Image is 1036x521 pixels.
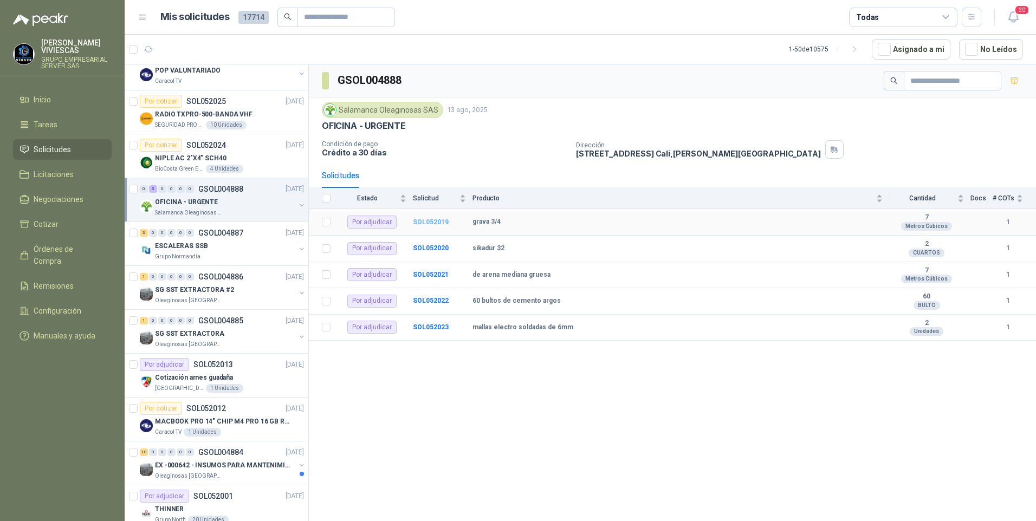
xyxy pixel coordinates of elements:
p: [PERSON_NAME] VIVIESCAS [41,39,112,54]
b: de arena mediana gruesa [472,271,551,279]
p: [GEOGRAPHIC_DATA][PERSON_NAME] [155,384,204,393]
div: 0 [177,273,185,281]
b: SOL052022 [413,297,449,304]
span: Licitaciones [34,168,74,180]
img: Company Logo [140,507,153,520]
img: Company Logo [140,419,153,432]
span: Estado [337,194,398,202]
p: OFICINA - URGENTE [322,120,406,132]
img: Company Logo [140,156,153,169]
a: 3 0 0 0 0 0 GSOL004887[DATE] Company LogoESCALERAS SSBGrupo Normandía [140,226,306,261]
b: 1 [993,322,1023,333]
img: Company Logo [140,331,153,344]
th: Cantidad [889,188,970,209]
p: Oleaginosas [GEOGRAPHIC_DATA][PERSON_NAME] [155,472,223,480]
p: MACBOOK PRO 14" CHIP M4 PRO 16 GB RAM 1TB [155,416,290,427]
b: 7 [889,213,964,222]
p: POP VALUNTARIADO [155,66,221,76]
div: Por cotizar [140,95,182,108]
div: 1 [140,317,148,324]
b: grava 3/4 [472,218,501,226]
a: 10 0 0 0 0 0 GSOL004884[DATE] Company LogoEX -000642 - INSUMOS PARA MANTENIMIENTO PREVENTIVOOleag... [140,446,306,480]
div: 1 - 50 de 10575 [789,41,863,58]
a: Por cotizarSOL052012[DATE] Company LogoMACBOOK PRO 14" CHIP M4 PRO 16 GB RAM 1TBCaracol TV1 Unidades [125,398,308,441]
p: SOL052013 [193,361,233,368]
span: # COTs [993,194,1014,202]
div: 10 Unidades [206,121,247,129]
th: # COTs [993,188,1036,209]
p: 13 ago, 2025 [448,105,488,115]
p: [DATE] [286,228,304,238]
p: SOL052012 [186,405,226,412]
a: Negociaciones [13,189,112,210]
a: Manuales y ayuda [13,325,112,346]
p: GSOL004886 [198,273,243,281]
a: Órdenes de Compra [13,239,112,271]
span: search [284,13,292,21]
div: 0 [177,317,185,324]
a: SOL052021 [413,271,449,278]
b: 1 [993,217,1023,227]
div: 0 [149,229,157,237]
a: Configuración [13,301,112,321]
img: Company Logo [324,104,336,116]
div: BULTO [914,301,940,310]
div: 0 [167,448,176,456]
div: 0 [158,185,166,193]
div: 0 [149,317,157,324]
h3: GSOL004888 [338,72,403,89]
div: Por adjudicar [347,216,397,229]
th: Solicitud [413,188,472,209]
div: Por adjudicar [347,268,397,281]
p: [STREET_ADDRESS] Cali , [PERSON_NAME][GEOGRAPHIC_DATA] [576,149,821,158]
p: Caracol TV [155,428,182,437]
b: SOL052023 [413,323,449,331]
p: NIPLE AC 2"X4" SCH40 [155,153,226,164]
button: No Leídos [959,39,1023,60]
p: Oleaginosas [GEOGRAPHIC_DATA][PERSON_NAME] [155,340,223,349]
img: Company Logo [140,463,153,476]
div: Todas [856,11,879,23]
p: SG SST EXTRACTORA #2 [155,285,234,295]
div: Metros Cúbicos [901,222,952,231]
p: Crédito a 30 días [322,148,567,157]
p: Oleaginosas [GEOGRAPHIC_DATA][PERSON_NAME] [155,296,223,305]
p: [DATE] [286,272,304,282]
a: Por adjudicarSOL052013[DATE] Company LogoCotización arnes guadaña[GEOGRAPHIC_DATA][PERSON_NAME]1 ... [125,354,308,398]
th: Docs [970,188,993,209]
a: 1 0 0 0 0 0 GSOL004885[DATE] Company LogoSG SST EXTRACTORAOleaginosas [GEOGRAPHIC_DATA][PERSON_NAME] [140,314,306,349]
div: 0 [167,185,176,193]
img: Company Logo [140,200,153,213]
div: 0 [177,185,185,193]
div: Unidades [910,327,943,336]
p: Grupo Normandía [155,252,200,261]
p: THINNER [155,504,184,515]
span: Solicitud [413,194,457,202]
div: Por adjudicar [140,490,189,503]
div: Solicitudes [322,170,359,181]
a: Inicio [13,89,112,110]
b: 1 [993,296,1023,306]
div: 1 Unidades [184,428,221,437]
div: 0 [140,185,148,193]
p: SG SST EXTRACTORA [155,329,224,339]
a: SOL052020 [413,244,449,252]
img: Company Logo [140,375,153,388]
img: Logo peakr [13,13,68,26]
p: [DATE] [286,140,304,151]
div: 1 Unidades [206,384,243,393]
div: 0 [158,317,166,324]
span: Negociaciones [34,193,83,205]
div: 0 [158,448,166,456]
b: 7 [889,266,964,275]
p: BioCosta Green Energy S.A.S [155,165,204,173]
div: 0 [167,273,176,281]
p: SOL052025 [186,97,226,105]
p: [DATE] [286,316,304,326]
div: 0 [149,273,157,281]
a: Remisiones [13,276,112,296]
p: [DATE] [286,403,304,414]
img: Company Logo [14,44,34,64]
b: 2 [889,319,964,328]
a: Tareas [13,114,112,135]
